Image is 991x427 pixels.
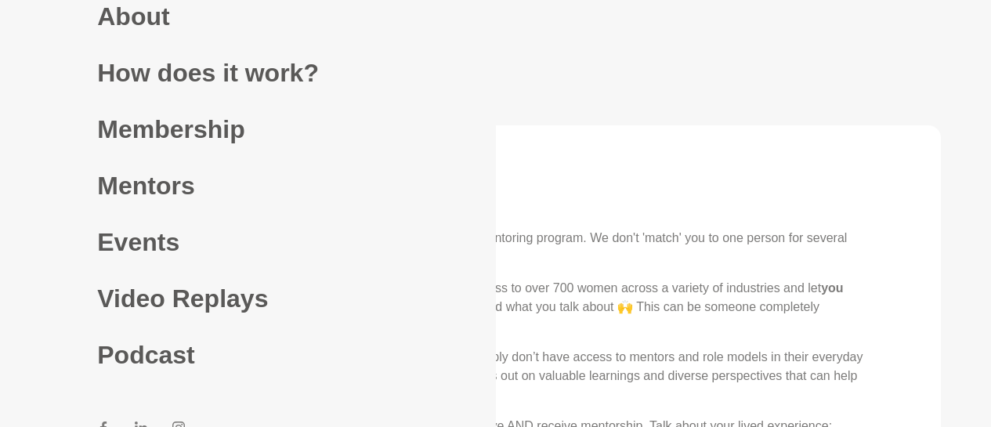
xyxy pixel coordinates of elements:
a: Mentors [97,157,398,214]
a: How does it work? [97,45,398,101]
a: Events [97,214,398,270]
p: Why? Because most women simply don’t have access to mentors and role models in their everyday liv... [310,348,866,404]
p: Instead, we give you instant access to over 700 women across a variety of industries and let who ... [310,279,866,335]
a: Video Replays [97,270,398,327]
p: She Mentors isn't your typical mentoring program. We don't 'match' you to one person for several ... [310,229,866,266]
a: Podcast [97,327,398,383]
a: Membership [97,101,398,157]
